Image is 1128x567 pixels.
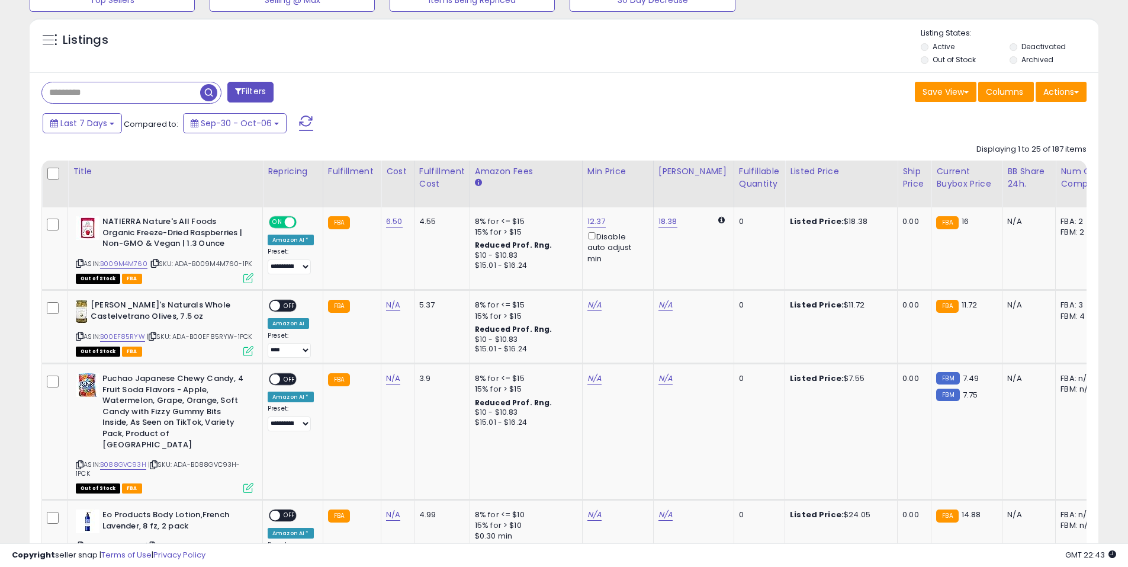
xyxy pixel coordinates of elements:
a: B00EF85RYW [100,332,145,342]
div: 8% for <= $10 [475,510,573,520]
span: OFF [280,301,299,311]
button: Sep-30 - Oct-06 [183,113,287,133]
small: FBA [936,510,958,523]
a: N/A [658,509,673,521]
div: Current Buybox Price [936,165,997,190]
div: 5.37 [419,300,461,310]
div: N/A [1007,510,1046,520]
span: Last 7 Days [60,117,107,129]
div: 0.00 [902,216,922,227]
div: 0.00 [902,300,922,310]
div: Num of Comp. [1060,165,1104,190]
div: ASIN: [76,216,253,282]
div: $18.38 [790,216,888,227]
div: FBM: 2 [1060,227,1100,238]
b: [PERSON_NAME]'s Naturals Whole Castelvetrano Olives, 7.5 oz [91,300,234,325]
label: Active [933,41,955,52]
small: FBA [328,373,350,386]
div: Amazon Fees [475,165,577,178]
div: Amazon AI * [268,235,314,245]
a: B009M4M760 [100,259,147,269]
div: 15% for > $10 [475,520,573,531]
small: FBA [936,216,958,229]
a: N/A [386,509,400,521]
div: N/A [1007,216,1046,227]
span: Compared to: [124,118,178,130]
span: 7.49 [963,373,979,384]
b: Listed Price: [790,216,844,227]
div: Title [73,165,258,178]
a: 18.38 [658,216,677,228]
div: 3.9 [419,373,461,384]
div: FBA: n/a [1060,373,1100,384]
span: OFF [280,511,299,521]
div: BB Share 24h. [1007,165,1050,190]
span: All listings that are currently out of stock and unavailable for purchase on Amazon [76,483,120,494]
div: Preset: [268,332,314,358]
div: Min Price [587,165,648,178]
div: 15% for > $15 [475,384,573,395]
div: 15% for > $15 [475,227,573,238]
div: Listed Price [790,165,892,178]
span: All listings that are currently out of stock and unavailable for purchase on Amazon [76,347,120,357]
span: 2025-10-14 22:43 GMT [1065,549,1116,560]
div: ASIN: [76,300,253,355]
a: N/A [658,373,673,385]
span: OFF [295,217,314,228]
div: 8% for <= $15 [475,216,573,227]
span: | SKU: ADA-B009M4M760-1PK [149,259,252,268]
b: Reduced Prof. Rng. [475,240,552,250]
div: FBM: n/a [1060,384,1100,395]
label: Out of Stock [933,55,976,65]
span: ON [270,217,285,228]
span: FBA [122,347,142,357]
a: Terms of Use [101,549,152,560]
b: Reduced Prof. Rng. [475,324,552,334]
a: N/A [587,509,602,521]
b: Listed Price: [790,299,844,310]
div: seller snap | | [12,550,205,561]
div: 8% for <= $15 [475,300,573,310]
div: 15% for > $15 [475,311,573,322]
div: $7.55 [790,373,888,384]
small: Amazon Fees. [475,178,482,188]
button: Columns [978,82,1034,102]
div: Amazon AI [268,318,309,329]
div: N/A [1007,373,1046,384]
div: FBA: 2 [1060,216,1100,227]
div: 4.55 [419,216,461,227]
div: $0.30 min [475,531,573,542]
span: Columns [986,86,1023,98]
img: 41L-AnC+x4L._SL40_.jpg [76,216,99,240]
a: B088GVC93H [100,460,146,470]
div: Displaying 1 to 25 of 187 items [976,144,1087,155]
img: 41OjDoJuicL._SL40_.jpg [76,300,88,323]
b: Eo Products Body Lotion,French Lavender, 8 fz, 2 pack [102,510,246,534]
div: Fulfillment [328,165,376,178]
div: $15.01 - $16.24 [475,261,573,271]
span: 14.88 [962,509,981,520]
a: 12.37 [587,216,606,228]
span: Sep-30 - Oct-06 [201,117,272,129]
div: 0.00 [902,510,922,520]
span: 7.75 [963,389,978,401]
div: Disable auto adjust min [587,230,644,264]
small: FBA [936,300,958,313]
small: FBA [328,300,350,313]
div: Fulfillment Cost [419,165,465,190]
small: FBM [936,389,959,401]
strong: Copyright [12,549,55,560]
div: 0.00 [902,373,922,384]
b: Listed Price: [790,373,844,384]
div: Fulfillable Quantity [739,165,780,190]
label: Archived [1021,55,1053,65]
label: Deactivated [1021,41,1066,52]
div: $10 - $10.83 [475,408,573,418]
span: FBA [122,274,142,284]
b: Puchao Japanese Chewy Candy, 4 Fruit Soda Flavors - Apple, Watermelon, Grape, Orange, Soft Candy ... [102,373,246,453]
img: 51TPjwSU-SL._SL40_.jpg [76,373,99,397]
h5: Listings [63,32,108,49]
small: FBM [936,372,959,385]
div: N/A [1007,300,1046,310]
button: Last 7 Days [43,113,122,133]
